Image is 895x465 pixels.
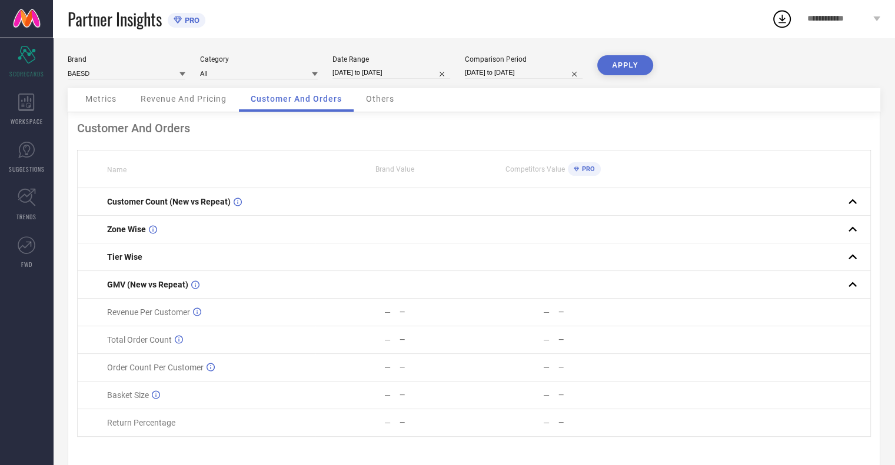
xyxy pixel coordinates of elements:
div: — [543,363,550,372]
input: Select comparison period [465,66,583,79]
span: Revenue And Pricing [141,94,227,103]
div: — [558,363,632,372]
div: — [558,419,632,427]
span: PRO [182,16,199,25]
div: — [384,335,391,344]
div: — [543,390,550,400]
div: — [384,363,391,372]
span: Customer And Orders [251,94,342,103]
span: Return Percentage [107,418,175,427]
div: — [558,308,632,316]
span: Basket Size [107,390,149,400]
div: Category [200,55,318,63]
span: Tier Wise [107,252,142,262]
span: GMV (New vs Repeat) [107,280,188,289]
input: Select date range [332,66,450,79]
span: FWD [21,260,32,269]
span: Others [366,94,394,103]
div: — [400,308,473,316]
span: Name [107,166,127,174]
div: — [384,418,391,427]
div: — [558,391,632,399]
span: Customer Count (New vs Repeat) [107,197,231,206]
div: Brand [68,55,185,63]
span: PRO [579,165,595,173]
span: SCORECARDS [9,69,44,78]
div: Date Range [332,55,450,63]
span: Competitors Value [505,165,565,173]
div: — [543,418,550,427]
span: Partner Insights [68,7,162,31]
span: Revenue Per Customer [107,307,190,317]
div: — [558,336,632,344]
span: Metrics [85,94,117,103]
span: SUGGESTIONS [9,165,45,173]
span: TRENDS [16,212,36,221]
div: — [384,390,391,400]
div: Customer And Orders [77,121,871,135]
div: — [400,336,473,344]
span: Zone Wise [107,225,146,234]
div: — [384,307,391,317]
div: — [400,419,473,427]
div: — [543,307,550,317]
div: Comparison Period [465,55,583,63]
div: Open download list [771,8,793,29]
div: — [400,391,473,399]
button: APPLY [597,55,653,75]
div: — [400,363,473,372]
span: WORKSPACE [11,117,43,126]
span: Total Order Count [107,335,172,344]
div: — [543,335,550,344]
span: Order Count Per Customer [107,363,204,372]
span: Brand Value [375,165,414,173]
